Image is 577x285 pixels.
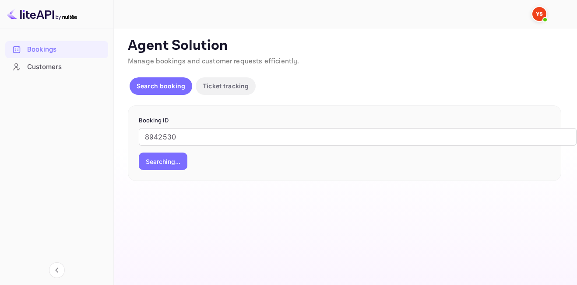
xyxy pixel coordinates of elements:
[532,7,546,21] img: Yandex Support
[7,7,77,21] img: LiteAPI logo
[5,59,108,75] a: Customers
[5,59,108,76] div: Customers
[5,41,108,58] div: Bookings
[203,81,249,90] p: Ticket tracking
[27,62,104,72] div: Customers
[139,116,550,125] p: Booking ID
[5,41,108,57] a: Bookings
[139,153,187,170] button: Searching...
[128,37,561,55] p: Agent Solution
[128,57,299,66] span: Manage bookings and customer requests efficiently.
[27,45,104,55] div: Bookings
[49,262,65,278] button: Collapse navigation
[137,81,185,90] p: Search booking
[139,128,577,146] input: Enter Booking ID (e.g., 63782194)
